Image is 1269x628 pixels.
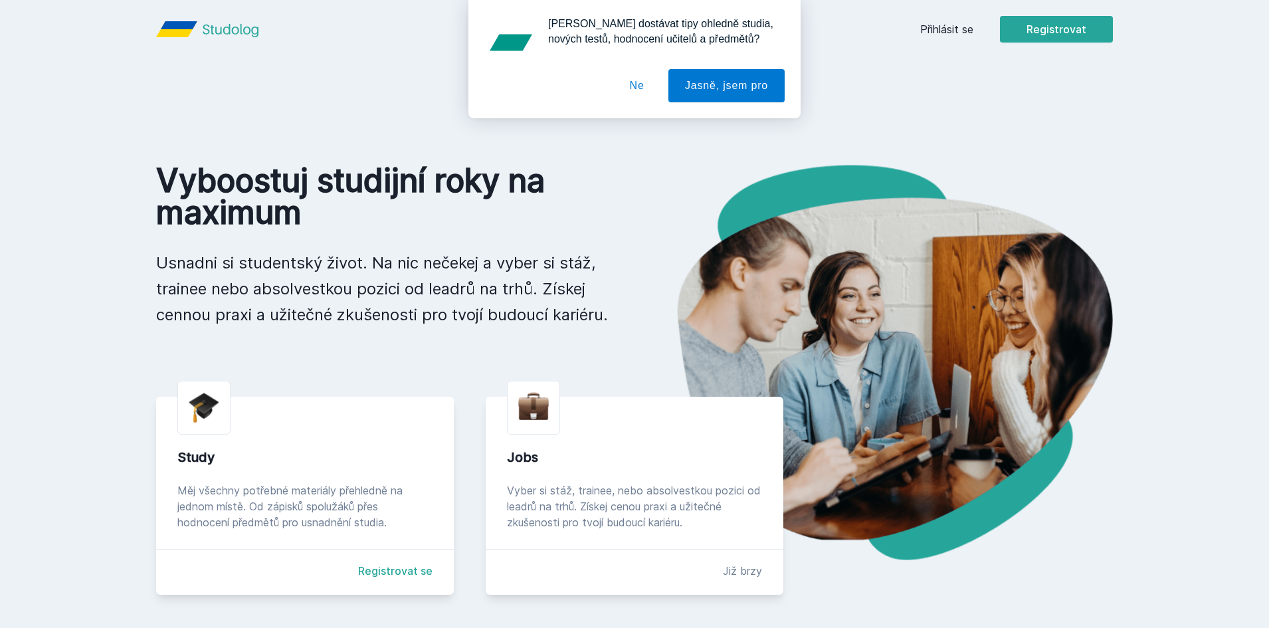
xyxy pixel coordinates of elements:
div: Jobs [507,448,762,467]
div: Již brzy [723,563,762,579]
h1: Vyboostuj studijní roky na maximum [156,165,613,229]
img: hero.png [634,165,1113,560]
a: Registrovat se [358,563,433,579]
img: briefcase.png [518,389,549,423]
div: Vyber si stáž, trainee, nebo absolvestkou pozici od leadrů na trhů. Získej cenou praxi a užitečné... [507,482,762,530]
img: graduation-cap.png [189,392,219,423]
div: Měj všechny potřebné materiály přehledně na jednom místě. Od zápisků spolužáků přes hodnocení pře... [177,482,433,530]
button: Ne [613,69,661,102]
div: [PERSON_NAME] dostávat tipy ohledně studia, nových testů, hodnocení učitelů a předmětů? [537,16,785,47]
p: Usnadni si studentský život. Na nic nečekej a vyber si stáž, trainee nebo absolvestkou pozici od ... [156,250,613,328]
button: Jasně, jsem pro [668,69,785,102]
img: notification icon [484,16,537,69]
div: Study [177,448,433,467]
